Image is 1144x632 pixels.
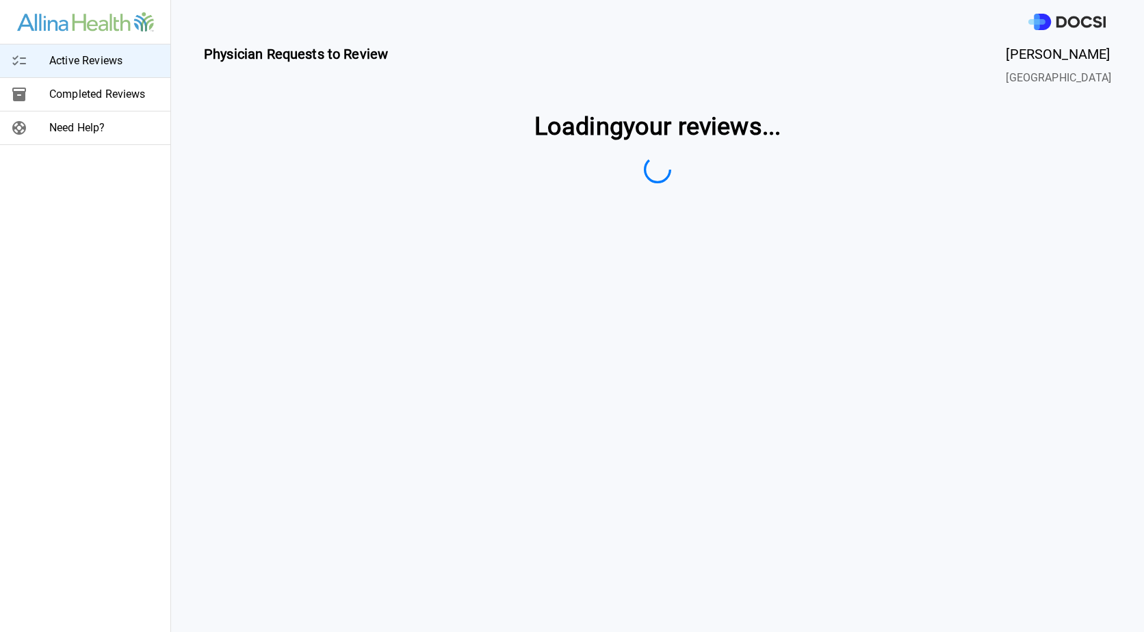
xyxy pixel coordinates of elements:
[204,44,388,86] span: Physician Requests to Review
[1006,44,1111,64] span: [PERSON_NAME]
[49,53,159,69] span: Active Reviews
[1006,70,1111,86] span: [GEOGRAPHIC_DATA]
[49,86,159,103] span: Completed Reviews
[17,12,154,32] img: Site Logo
[1028,14,1106,31] img: DOCSI Logo
[49,120,159,136] span: Need Help?
[534,108,781,145] span: Loading your reviews ...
